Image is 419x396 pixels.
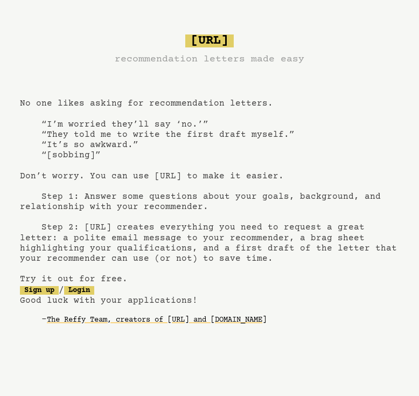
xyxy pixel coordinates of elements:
h3: recommendation letters made easy [115,52,304,67]
span: [URL] [185,34,234,47]
a: Sign up [20,286,59,295]
a: The Reffy Team, creators of [URL] and [DOMAIN_NAME] [47,311,267,329]
a: Login [64,286,94,295]
pre: No one likes asking for recommendation letters. “I’m worried they’ll say ‘no.’” “They told me to ... [20,30,399,346]
div: - [41,315,399,325]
